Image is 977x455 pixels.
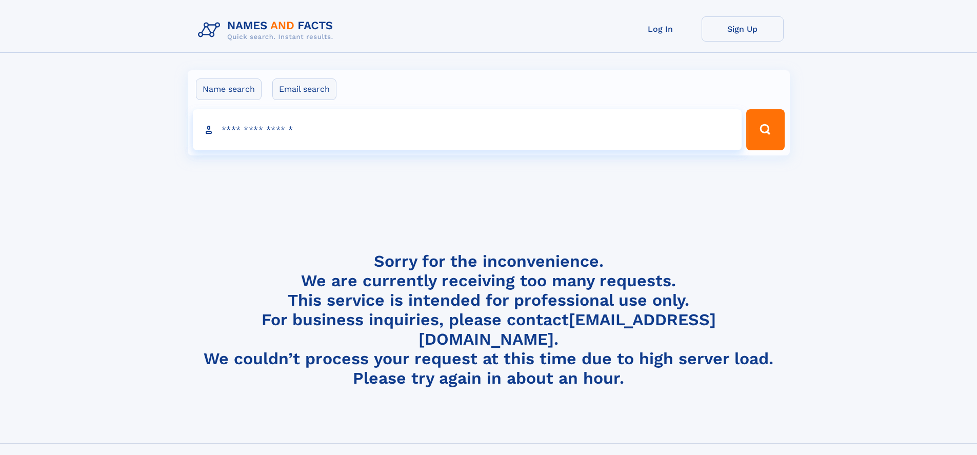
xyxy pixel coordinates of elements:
[702,16,784,42] a: Sign Up
[194,251,784,388] h4: Sorry for the inconvenience. We are currently receiving too many requests. This service is intend...
[746,109,784,150] button: Search Button
[272,78,336,100] label: Email search
[418,310,716,349] a: [EMAIL_ADDRESS][DOMAIN_NAME]
[194,16,342,44] img: Logo Names and Facts
[193,109,742,150] input: search input
[196,78,262,100] label: Name search
[620,16,702,42] a: Log In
